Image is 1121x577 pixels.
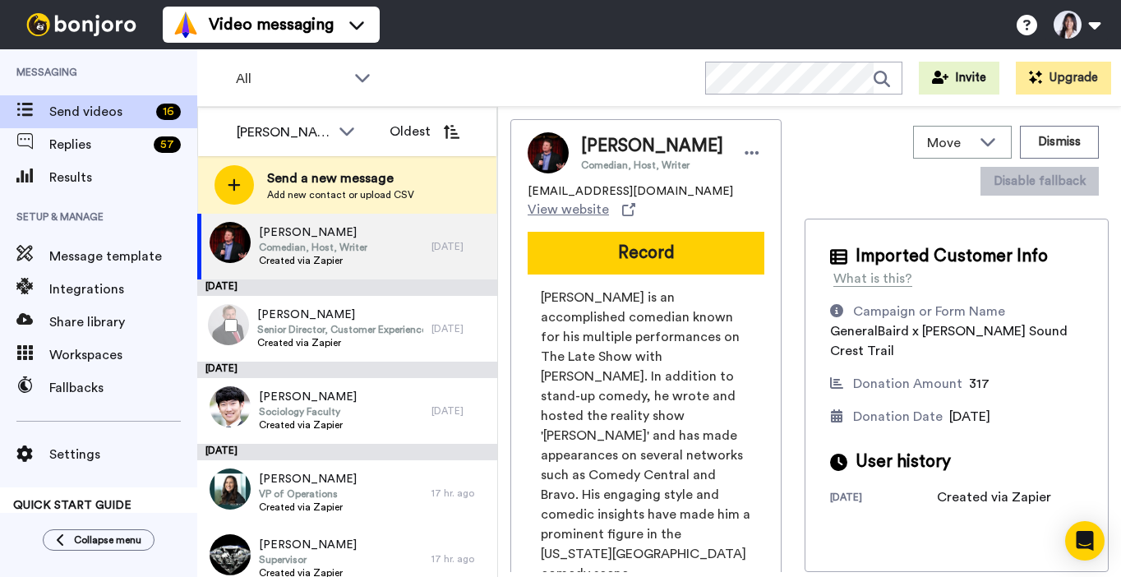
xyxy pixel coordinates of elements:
[237,122,330,142] div: [PERSON_NAME]
[528,132,569,173] img: Image of Michael Somerville
[259,553,357,566] span: Supervisor
[49,168,197,187] span: Results
[49,102,150,122] span: Send videos
[259,224,367,241] span: [PERSON_NAME]
[257,336,423,349] span: Created via Zapier
[259,254,367,267] span: Created via Zapier
[856,450,951,474] span: User history
[197,444,497,460] div: [DATE]
[267,188,414,201] span: Add new contact or upload CSV
[528,200,635,219] a: View website
[927,133,971,153] span: Move
[259,537,357,553] span: [PERSON_NAME]
[210,469,251,510] img: ac9ad2a1-41b7-4cab-9ab4-f50c3b267090.jpg
[259,241,367,254] span: Comedian, Host, Writer
[949,410,990,423] span: [DATE]
[267,168,414,188] span: Send a new message
[919,62,999,95] button: Invite
[43,529,155,551] button: Collapse menu
[853,302,1005,321] div: Campaign or Form Name
[377,115,472,148] button: Oldest
[210,386,251,427] img: e5c9bb3a-5645-4f09-890c-c91c93bb5315.jpg
[856,244,1048,269] span: Imported Customer Info
[581,159,723,172] span: Comedian, Host, Writer
[49,445,197,464] span: Settings
[980,167,1099,196] button: Disable fallback
[197,362,497,378] div: [DATE]
[853,374,962,394] div: Donation Amount
[197,279,497,296] div: [DATE]
[49,312,197,332] span: Share library
[259,389,357,405] span: [PERSON_NAME]
[431,404,489,418] div: [DATE]
[830,491,937,507] div: [DATE]
[49,279,197,299] span: Integrations
[431,487,489,500] div: 17 hr. ago
[49,135,147,155] span: Replies
[528,232,764,275] button: Record
[49,247,197,266] span: Message template
[937,487,1051,507] div: Created via Zapier
[431,322,489,335] div: [DATE]
[259,405,357,418] span: Sociology Faculty
[853,407,943,427] div: Donation Date
[969,377,990,390] span: 317
[74,533,141,547] span: Collapse menu
[431,552,489,565] div: 17 hr. ago
[1065,521,1105,561] div: Open Intercom Messenger
[833,269,912,288] div: What is this?
[528,200,609,219] span: View website
[259,418,357,432] span: Created via Zapier
[830,325,1068,358] span: GeneralBaird x [PERSON_NAME] Sound Crest Trail
[209,13,334,36] span: Video messaging
[257,323,423,336] span: Senior Director, Customer Experience & Performance Management
[49,378,197,398] span: Fallbacks
[1016,62,1111,95] button: Upgrade
[259,471,357,487] span: [PERSON_NAME]
[528,183,733,200] span: [EMAIL_ADDRESS][DOMAIN_NAME]
[210,534,251,575] img: 5aa3a87a-d288-42a1-8106-f043693f1cb5.jpg
[20,13,143,36] img: bj-logo-header-white.svg
[259,487,357,501] span: VP of Operations
[1020,126,1099,159] button: Dismiss
[49,345,197,365] span: Workspaces
[259,501,357,514] span: Created via Zapier
[154,136,181,153] div: 57
[156,104,181,120] div: 16
[173,12,199,38] img: vm-color.svg
[257,307,423,323] span: [PERSON_NAME]
[13,500,131,511] span: QUICK START GUIDE
[431,240,489,253] div: [DATE]
[210,222,251,263] img: b22a1f16-f9c3-43b6-ab7f-fe0e28bbcfa2.jpg
[236,69,346,89] span: All
[581,134,723,159] span: [PERSON_NAME]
